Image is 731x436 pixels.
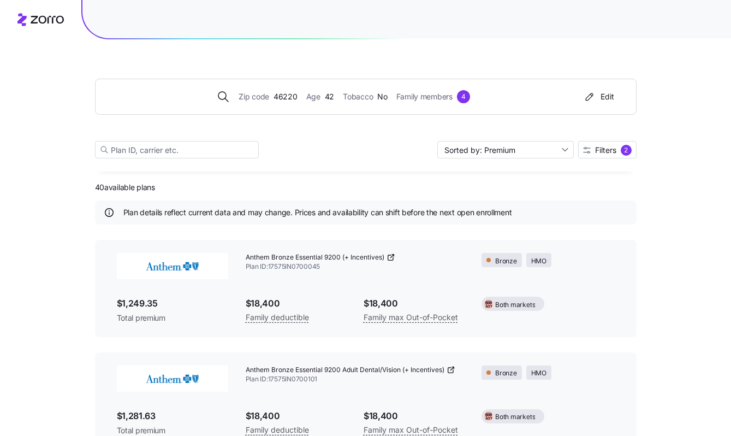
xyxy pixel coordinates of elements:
[495,412,535,422] span: Both markets
[495,368,517,379] span: Bronze
[117,425,228,436] span: Total premium
[396,91,453,103] span: Family members
[531,368,546,379] span: HMO
[579,88,619,105] button: Edit
[117,313,228,323] span: Total premium
[377,91,387,103] span: No
[495,256,517,267] span: Bronze
[123,207,512,218] span: Plan details reflect current data and may change. Prices and availability can shift before the ne...
[364,311,458,324] span: Family max Out-of-Pocket
[95,182,155,193] span: 40 available plans
[117,366,228,392] img: Anthem
[246,311,309,324] span: Family deductible
[495,300,535,310] span: Both markets
[583,91,614,102] div: Edit
[457,90,470,103] div: 4
[246,262,465,272] span: Plan ID: 17575IN0700045
[437,141,574,158] input: Sort by
[343,91,373,103] span: Tobacco
[364,409,464,423] span: $18,400
[246,366,444,375] span: Anthem Bronze Essential 9200 Adult Dental/Vision (+ Incentives)
[246,297,346,310] span: $18,400
[117,409,228,423] span: $1,281.63
[95,141,259,158] input: Plan ID, carrier etc.
[117,297,228,310] span: $1,249.35
[246,253,384,262] span: Anthem Bronze Essential 9200 (+ Incentives)
[239,91,269,103] span: Zip code
[246,409,346,423] span: $18,400
[306,91,320,103] span: Age
[621,145,632,156] div: 2
[531,256,546,267] span: HMO
[595,146,616,154] span: Filters
[325,91,334,103] span: 42
[246,375,465,384] span: Plan ID: 17575IN0700101
[274,91,298,103] span: 46220
[364,297,464,310] span: $18,400
[578,141,637,158] button: Filters2
[117,253,228,279] img: Anthem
